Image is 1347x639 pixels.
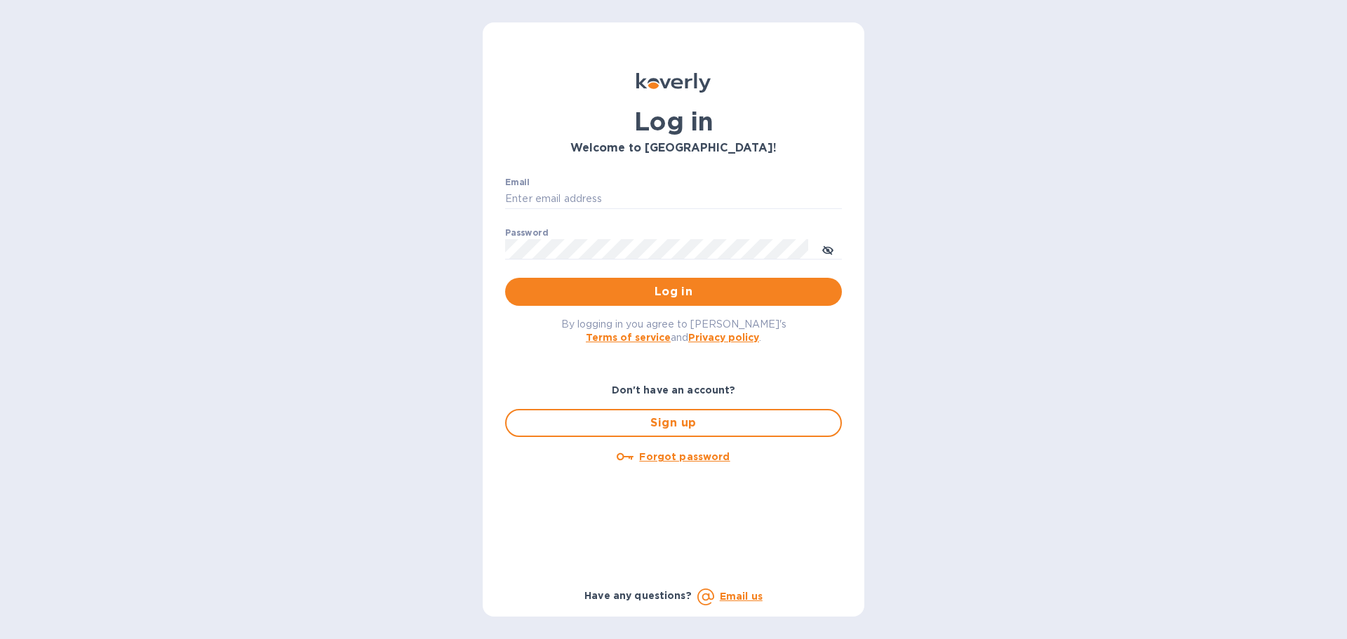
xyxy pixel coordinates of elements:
[505,229,548,237] label: Password
[612,384,736,396] b: Don't have an account?
[505,178,530,187] label: Email
[688,332,759,343] a: Privacy policy
[505,409,842,437] button: Sign up
[636,73,711,93] img: Koverly
[518,415,829,431] span: Sign up
[505,278,842,306] button: Log in
[584,590,692,601] b: Have any questions?
[505,107,842,136] h1: Log in
[561,318,786,343] span: By logging in you agree to [PERSON_NAME]'s and .
[505,189,842,210] input: Enter email address
[814,235,842,263] button: toggle password visibility
[720,591,763,602] a: Email us
[586,332,671,343] a: Terms of service
[516,283,831,300] span: Log in
[505,142,842,155] h3: Welcome to [GEOGRAPHIC_DATA]!
[639,451,730,462] u: Forgot password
